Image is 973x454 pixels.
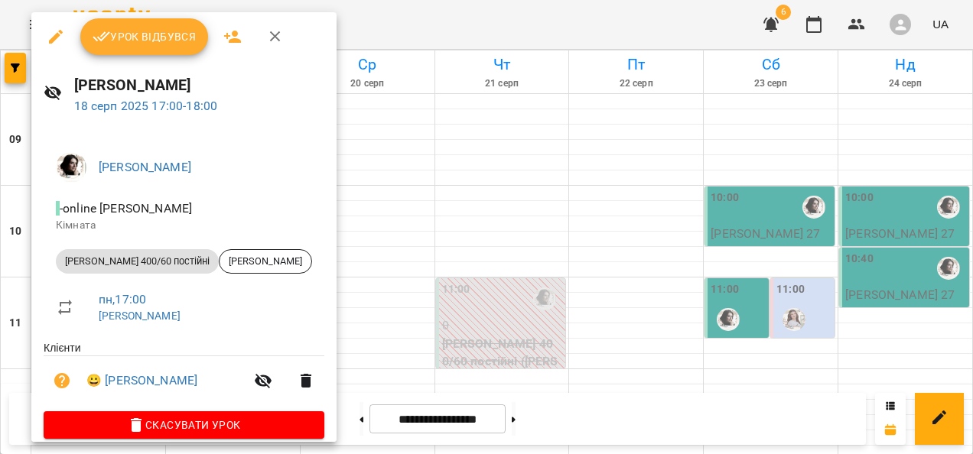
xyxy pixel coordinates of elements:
a: 18 серп 2025 17:00-18:00 [74,99,218,113]
span: [PERSON_NAME] [220,255,311,268]
span: Скасувати Урок [56,416,312,434]
img: e7c1a1403b8f34425dc1a602655f0c4c.png [56,152,86,183]
a: [PERSON_NAME] [99,160,191,174]
p: Кімната [56,218,312,233]
span: [PERSON_NAME] 400/60 постійні [56,255,219,268]
a: [PERSON_NAME] [99,310,181,322]
h6: [PERSON_NAME] [74,73,324,97]
a: 😀 [PERSON_NAME] [86,371,197,390]
button: Скасувати Урок [44,411,324,439]
button: Урок відбувся [80,18,209,55]
div: [PERSON_NAME] [219,249,312,274]
span: - online [PERSON_NAME] [56,201,195,216]
ul: Клієнти [44,340,324,411]
a: пн , 17:00 [99,292,146,306]
span: Урок відбувся [93,28,197,46]
button: Візит ще не сплачено. Додати оплату? [44,362,80,399]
